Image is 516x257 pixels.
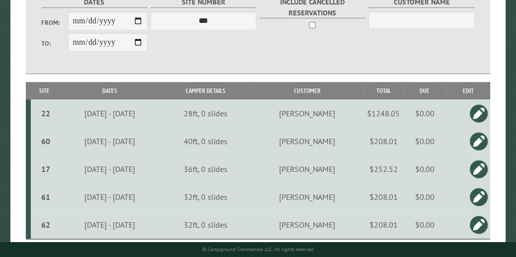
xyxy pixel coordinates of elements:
label: From: [41,18,68,27]
td: [PERSON_NAME] [250,127,364,155]
td: 40ft, 0 slides [161,127,250,155]
div: [DATE] - [DATE] [60,108,159,118]
div: 62 [35,220,57,230]
small: © Campground Commander LLC. All rights reserved. [202,246,314,253]
th: Due [403,82,446,99]
td: 36ft, 0 slides [161,155,250,183]
td: $0.00 [403,155,446,183]
div: 22 [35,108,57,118]
td: 28ft, 0 slides [161,99,250,127]
td: [PERSON_NAME] [250,183,364,211]
td: $0.00 [403,127,446,155]
div: 60 [35,136,57,146]
label: To: [41,39,68,48]
th: Edit [446,82,490,99]
th: Total [364,82,403,99]
th: Dates [59,82,161,99]
td: $0.00 [403,183,446,211]
div: 61 [35,192,57,202]
td: $252.52 [364,155,403,183]
th: Site [31,82,59,99]
div: [DATE] - [DATE] [60,192,159,202]
th: Camper Details [161,82,250,99]
div: [DATE] - [DATE] [60,136,159,146]
th: Customer [250,82,364,99]
td: $208.01 [364,183,403,211]
td: $0.00 [403,211,446,239]
div: 17 [35,164,57,174]
td: 32ft, 0 slides [161,211,250,239]
td: $208.01 [364,211,403,239]
td: $0.00 [403,99,446,127]
td: $208.01 [364,127,403,155]
td: 32ft, 0 slides [161,183,250,211]
div: [DATE] - [DATE] [60,164,159,174]
td: [PERSON_NAME] [250,99,364,127]
td: $1248.05 [364,99,403,127]
td: [PERSON_NAME] [250,155,364,183]
td: [PERSON_NAME] [250,211,364,239]
div: [DATE] - [DATE] [60,220,159,230]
